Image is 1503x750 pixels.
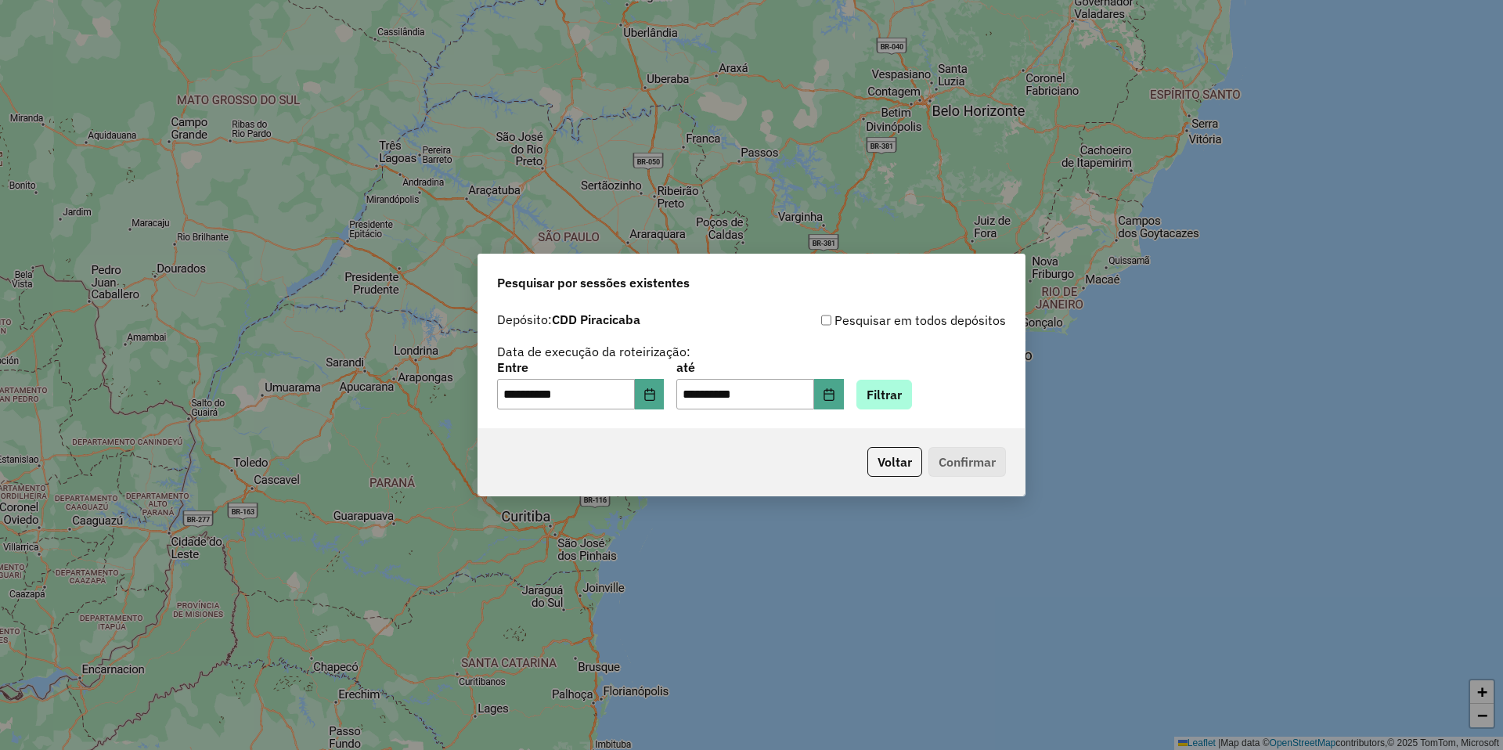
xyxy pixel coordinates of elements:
button: Choose Date [635,379,665,410]
span: Pesquisar por sessões existentes [497,273,690,292]
strong: CDD Piracicaba [552,312,640,327]
div: Pesquisar em todos depósitos [751,311,1006,330]
label: Depósito: [497,310,640,329]
label: Entre [497,358,664,377]
button: Voltar [867,447,922,477]
label: Data de execução da roteirização: [497,342,690,361]
button: Choose Date [814,379,844,410]
label: até [676,358,843,377]
button: Filtrar [856,380,912,409]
